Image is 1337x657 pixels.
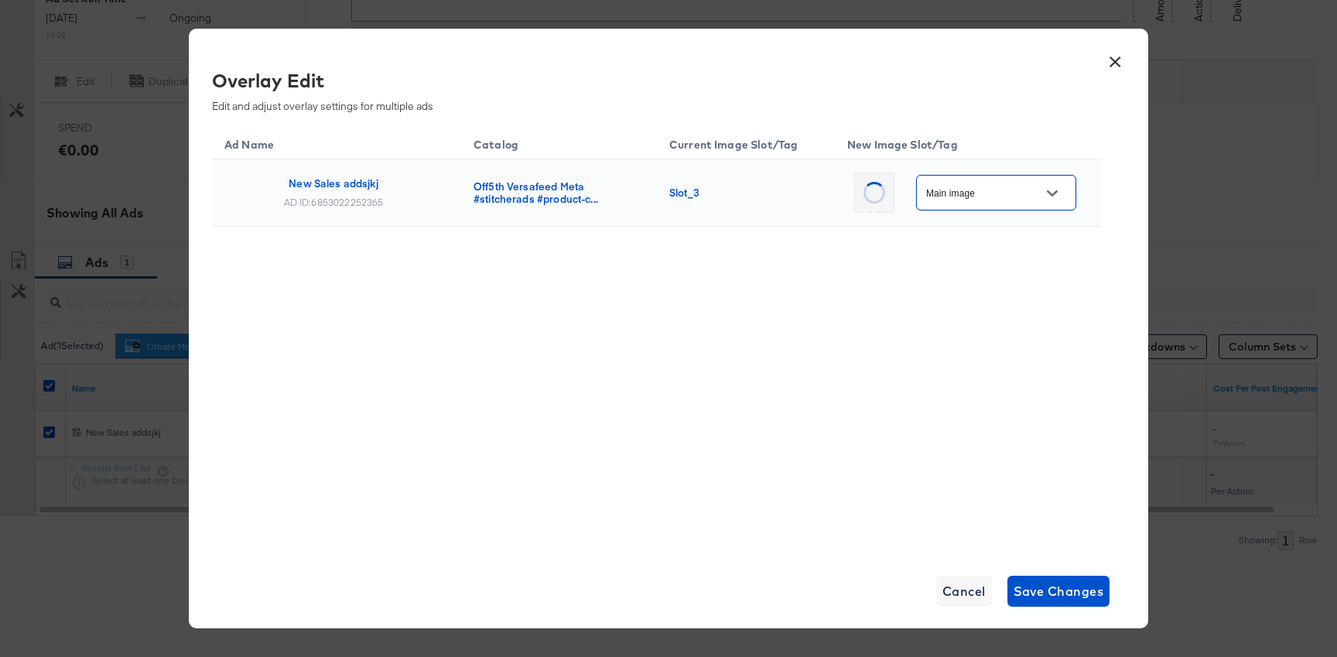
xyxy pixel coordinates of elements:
div: Overlay Edit [212,67,1090,94]
span: Ad Name [224,138,294,152]
div: Edit and adjust overlay settings for multiple ads [212,67,1090,113]
th: Current Image Slot/Tag [657,125,835,160]
button: × [1101,44,1129,72]
div: AD ID: 6853022252365 [284,196,384,208]
th: New Image Slot/Tag [835,125,1102,160]
button: Save Changes [1007,576,1110,607]
div: New Sales addsjkj [289,177,378,190]
div: Off5th Versafeed Meta #stitcherads #product-c... [474,180,638,205]
span: Catalog [474,138,539,152]
span: Cancel [942,580,986,602]
div: Slot_3 [669,186,816,199]
span: Save Changes [1014,580,1104,602]
button: Open [1041,182,1064,205]
button: Cancel [936,576,992,607]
